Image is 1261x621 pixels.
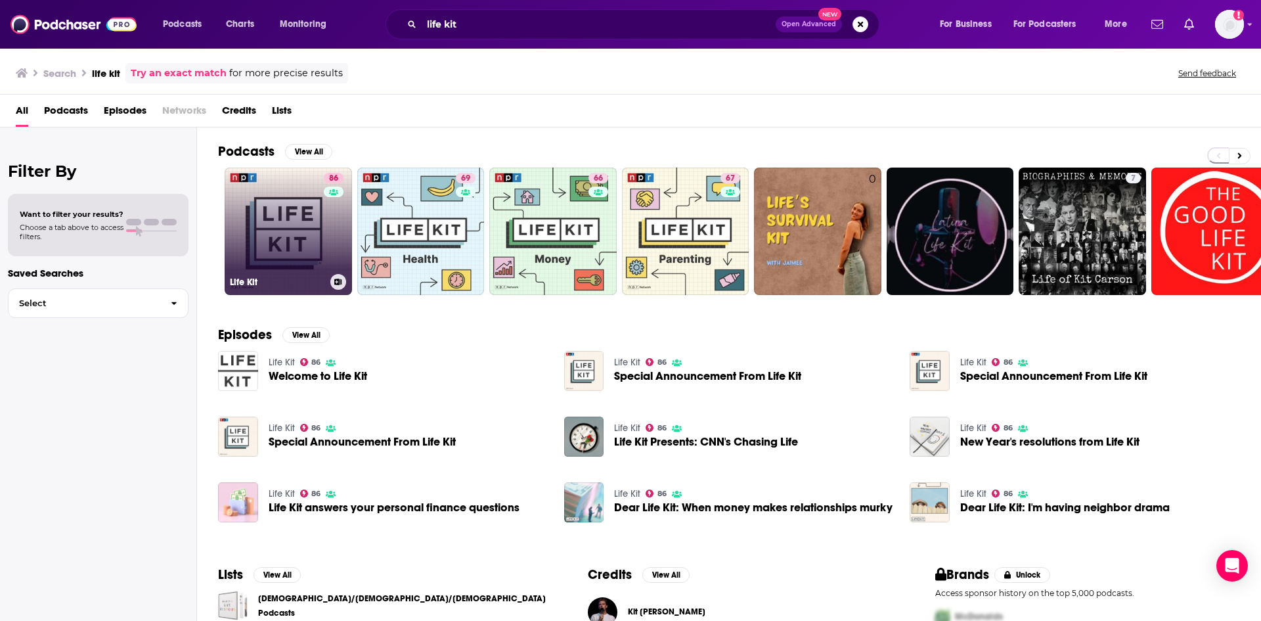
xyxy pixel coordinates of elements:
[588,566,690,583] a: CreditsView All
[357,168,485,295] a: 69
[218,591,248,620] a: Queer/LGBT/Gay Podcasts
[269,502,520,513] a: Life Kit answers your personal finance questions
[960,357,986,368] a: Life Kit
[940,15,992,34] span: For Business
[564,482,604,522] img: Dear Life Kit: When money makes relationships murky
[992,424,1013,432] a: 86
[280,15,326,34] span: Monitoring
[8,267,188,279] p: Saved Searches
[1019,168,1146,295] a: 7
[461,172,470,185] span: 69
[1005,14,1095,35] button: open menu
[269,436,456,448] a: Special Announcement From Life Kit
[11,12,137,37] a: Podchaser - Follow, Share and Rate Podcasts
[44,100,88,127] a: Podcasts
[300,358,321,366] a: 86
[588,173,608,183] a: 66
[20,210,123,219] span: Want to filter your results?
[229,66,343,81] span: for more precise results
[960,371,1147,382] a: Special Announcement From Life Kit
[935,566,990,583] h2: Brands
[1215,10,1244,39] span: Logged in as jinastanfill
[456,173,476,183] a: 69
[1105,15,1127,34] span: More
[614,502,893,513] span: Dear Life Kit: When money makes relationships murky
[614,357,640,368] a: Life Kit
[269,371,367,382] a: Welcome to Life Kit
[489,168,617,295] a: 66
[642,567,690,583] button: View All
[1174,68,1240,79] button: Send feedback
[614,371,801,382] span: Special Announcement From Life Kit
[92,67,120,80] h3: life kit
[910,482,950,522] img: Dear Life Kit: I'm having neighbor drama
[594,172,603,185] span: 66
[258,591,546,620] a: [DEMOGRAPHIC_DATA]/[DEMOGRAPHIC_DATA]/[DEMOGRAPHIC_DATA] Podcasts
[217,14,262,35] a: Charts
[588,566,632,583] h2: Credits
[1004,425,1013,431] span: 86
[564,351,604,391] img: Special Announcement From Life Kit
[218,143,275,160] h2: Podcasts
[218,482,258,522] img: Life Kit answers your personal finance questions
[628,607,705,617] span: Kit [PERSON_NAME]
[646,490,667,497] a: 86
[271,14,343,35] button: open menu
[614,436,798,448] span: Life Kit Presents: CNN's Chasing Life
[8,288,188,318] button: Select
[104,100,146,127] a: Episodes
[324,173,343,183] a: 86
[131,66,227,81] a: Try an exact match
[646,358,667,366] a: 86
[20,223,123,241] span: Choose a tab above to access filters.
[776,16,842,32] button: Open AdvancedNew
[564,417,604,457] img: Life Kit Presents: CNN's Chasing Life
[1146,13,1168,35] a: Show notifications dropdown
[300,490,321,497] a: 86
[960,488,986,499] a: Life Kit
[398,9,892,39] div: Search podcasts, credits, & more...
[1131,172,1136,185] span: 7
[614,488,640,499] a: Life Kit
[163,15,202,34] span: Podcasts
[754,168,881,295] a: 0
[154,14,219,35] button: open menu
[622,168,749,295] a: 67
[222,100,256,127] span: Credits
[1004,359,1013,365] span: 86
[218,327,272,343] h2: Episodes
[1215,10,1244,39] img: User Profile
[218,417,258,457] img: Special Announcement From Life Kit
[614,423,640,434] a: Life Kit
[311,359,321,365] span: 86
[910,417,950,457] a: New Year's resolutions from Life Kit
[285,144,332,160] button: View All
[329,172,338,185] span: 86
[1126,173,1141,183] a: 7
[720,173,740,183] a: 67
[218,143,332,160] a: PodcastsView All
[628,607,705,617] a: Kit Grier Mulvenna
[311,425,321,431] span: 86
[269,488,295,499] a: Life Kit
[272,100,292,127] a: Lists
[230,277,325,288] h3: Life Kit
[43,67,76,80] h3: Search
[225,168,352,295] a: 86Life Kit
[646,424,667,432] a: 86
[869,173,876,290] div: 0
[218,566,243,583] h2: Lists
[657,491,667,497] span: 86
[218,566,301,583] a: ListsView All
[1095,14,1143,35] button: open menu
[1013,15,1076,34] span: For Podcasters
[1233,10,1244,20] svg: Add a profile image
[16,100,28,127] span: All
